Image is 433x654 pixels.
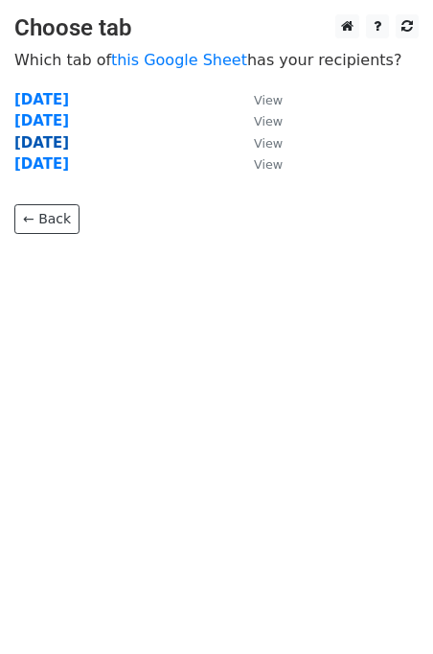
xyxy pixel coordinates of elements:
[254,136,283,151] small: View
[254,93,283,107] small: View
[235,112,283,129] a: View
[14,112,69,129] a: [DATE]
[14,50,419,70] p: Which tab of has your recipients?
[337,562,433,654] iframe: Chat Widget
[254,114,283,128] small: View
[235,155,283,173] a: View
[235,134,283,152] a: View
[14,155,69,173] a: [DATE]
[235,91,283,108] a: View
[14,14,419,42] h3: Choose tab
[14,134,69,152] a: [DATE]
[111,51,247,69] a: this Google Sheet
[14,91,69,108] a: [DATE]
[254,157,283,172] small: View
[14,204,80,234] a: ← Back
